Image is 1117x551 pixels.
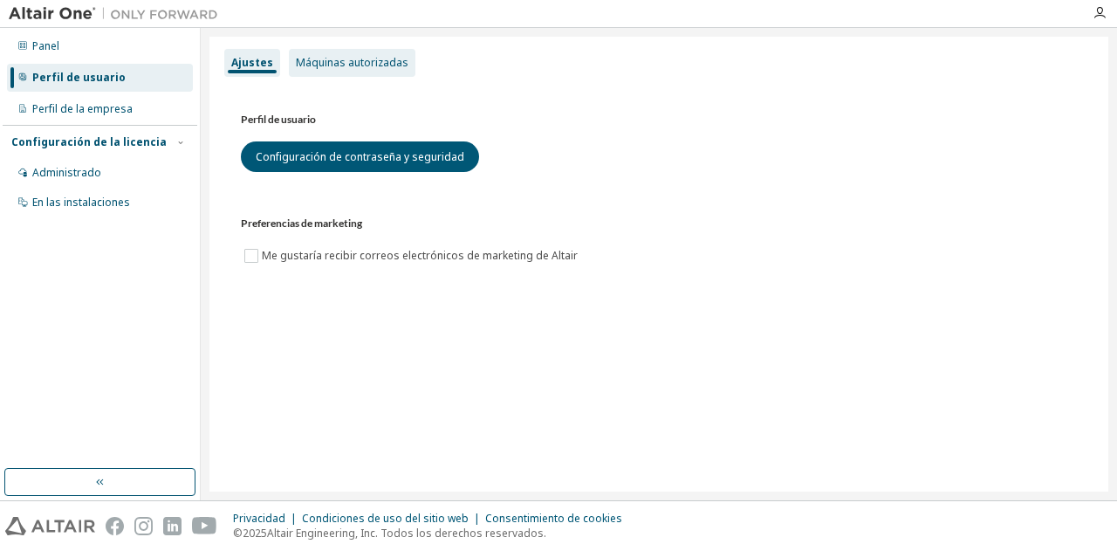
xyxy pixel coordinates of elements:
[241,141,479,172] button: Configuración de contraseña y seguridad
[302,511,469,526] font: Condiciones de uso del sitio web
[241,113,316,126] font: Perfil de usuario
[32,70,126,85] font: Perfil de usuario
[231,55,273,70] font: Ajustes
[32,165,101,180] font: Administrado
[296,55,408,70] font: Máquinas autorizadas
[241,217,362,230] font: Preferencias de marketing
[233,511,285,526] font: Privacidad
[32,38,59,53] font: Panel
[485,511,622,526] font: Consentimiento de cookies
[267,526,546,541] font: Altair Engineering, Inc. Todos los derechos reservados.
[32,101,133,116] font: Perfil de la empresa
[11,134,167,149] font: Configuración de la licencia
[134,517,153,535] img: instagram.svg
[243,526,267,541] font: 2025
[163,517,182,535] img: linkedin.svg
[256,149,464,164] font: Configuración de contraseña y seguridad
[192,517,217,535] img: youtube.svg
[32,195,130,210] font: En las instalaciones
[9,5,227,23] img: Altair Uno
[5,517,95,535] img: altair_logo.svg
[233,526,243,541] font: ©
[106,517,124,535] img: facebook.svg
[262,248,578,263] font: Me gustaría recibir correos electrónicos de marketing de Altair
